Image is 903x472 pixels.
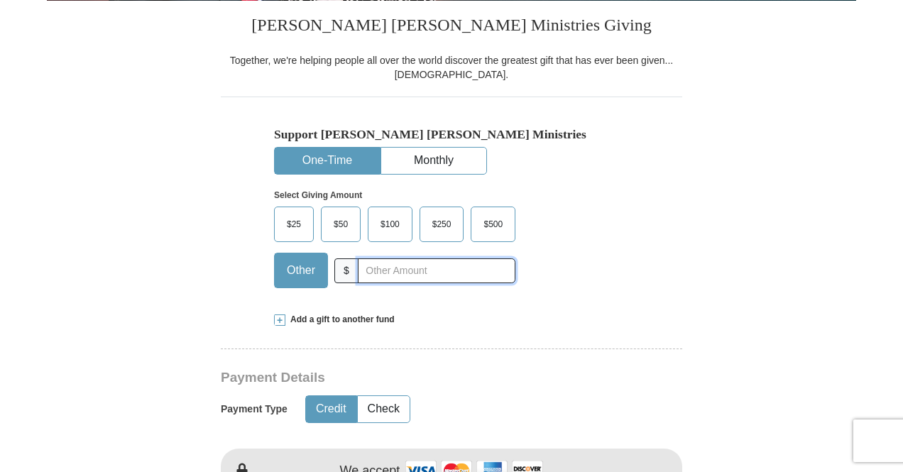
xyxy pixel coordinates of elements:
span: Add a gift to another fund [285,314,395,326]
h5: Payment Type [221,403,288,415]
button: Check [358,396,410,422]
button: One-Time [275,148,380,174]
input: Other Amount [358,258,515,283]
span: $25 [280,214,308,235]
span: $ [334,258,359,283]
h3: [PERSON_NAME] [PERSON_NAME] Ministries Giving [221,1,682,53]
h5: Support [PERSON_NAME] [PERSON_NAME] Ministries [274,127,629,142]
button: Monthly [381,148,486,174]
h3: Payment Details [221,370,583,386]
span: $250 [425,214,459,235]
span: Other [280,260,322,281]
button: Credit [306,396,356,422]
span: $100 [373,214,407,235]
span: $50 [327,214,355,235]
strong: Select Giving Amount [274,190,362,200]
div: Together, we're helping people all over the world discover the greatest gift that has ever been g... [221,53,682,82]
span: $500 [476,214,510,235]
